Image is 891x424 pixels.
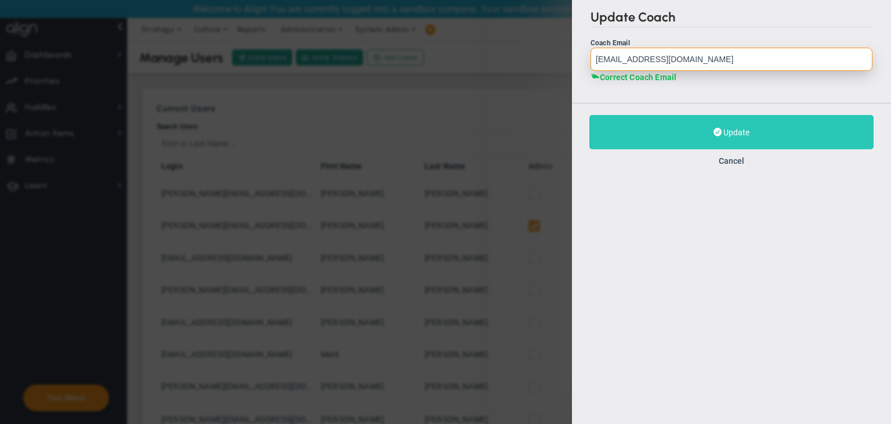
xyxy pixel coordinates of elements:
div: Coach Email [591,39,872,47]
h2: Update Coach [591,9,872,27]
h4: Correct Coach Email [591,71,872,82]
button: Cancel [719,156,744,166]
button: Update [589,115,874,149]
span: Update [723,128,749,137]
input: Coach Email [591,48,872,71]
